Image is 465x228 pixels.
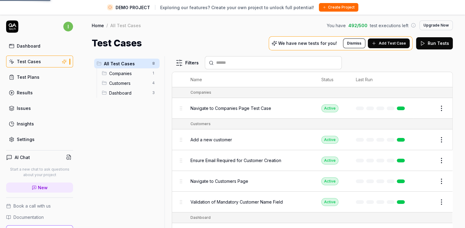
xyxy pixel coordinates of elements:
[190,136,232,143] span: Add a new customer
[160,4,314,11] span: Exploring our features? Create your own project to unlock full potential!
[416,37,453,49] button: Run Tests
[190,105,271,111] span: Navigate to Companies Page Test Case
[15,154,30,161] h4: AI Chat
[190,157,281,164] span: Ensure Email Required for Customer Creation
[104,60,149,67] span: All Test Cases
[99,88,160,98] div: Drag to reorderDashboard3
[321,136,338,144] div: Active
[6,133,73,145] a: Settings
[190,121,211,127] div: Customers
[109,90,149,96] span: Dashboard
[63,20,73,33] button: i
[106,22,108,28] div: /
[99,68,160,78] div: Drag to reorderCompanies1
[6,56,73,67] a: Test Cases
[13,203,51,209] span: Book a call with us
[116,4,150,11] span: DEMO PROJECT
[6,183,73,193] a: New
[370,22,408,29] span: test executions left
[321,157,338,165] div: Active
[379,41,406,46] span: Add Test Case
[109,80,149,86] span: Customers
[172,98,452,119] tr: Navigate to Companies Page Test CaseActive
[109,70,149,77] span: Companies
[190,199,283,205] span: Validation of Mandatory Customer Name Field
[368,38,410,48] button: Add Test Case
[321,104,338,112] div: Active
[6,102,73,114] a: Issues
[190,90,211,95] div: Companies
[150,79,157,87] span: 4
[6,203,73,209] a: Book a call with us
[38,184,48,191] span: New
[172,57,202,69] button: Filters
[172,150,452,171] tr: Ensure Email Required for Customer CreationActive
[350,72,413,87] th: Last Run
[319,3,358,12] button: Create Project
[6,214,73,220] a: Documentation
[6,167,73,178] p: Start a new chat to ask questions about your project
[348,22,367,29] span: 492 / 500
[17,136,35,143] div: Settings
[343,38,365,48] button: Dismiss
[17,43,40,49] div: Dashboard
[6,87,73,99] a: Results
[190,215,211,220] div: Dashboard
[110,22,141,28] div: All Test Cases
[17,58,41,65] div: Test Cases
[17,105,31,111] div: Issues
[92,22,104,28] a: Home
[172,192,452,212] tr: Validation of Mandatory Customer Name FieldActive
[6,40,73,52] a: Dashboard
[6,118,73,130] a: Insights
[6,71,73,83] a: Test Plans
[150,70,157,77] span: 1
[13,214,44,220] span: Documentation
[315,72,350,87] th: Status
[17,74,39,80] div: Test Plans
[99,78,160,88] div: Drag to reorderCustomers4
[419,20,453,30] button: Upgrade Now
[17,89,33,96] div: Results
[172,129,452,150] tr: Add a new customerActive
[278,41,337,45] p: We have new tests for you!
[321,177,338,185] div: Active
[92,36,142,50] h1: Test Cases
[150,60,157,67] span: 8
[17,121,34,127] div: Insights
[321,198,338,206] div: Active
[172,171,452,192] tr: Navigate to Customers PageActive
[327,22,346,29] span: You have
[63,22,73,31] span: i
[150,89,157,96] span: 3
[184,72,315,87] th: Name
[190,178,248,184] span: Navigate to Customers Page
